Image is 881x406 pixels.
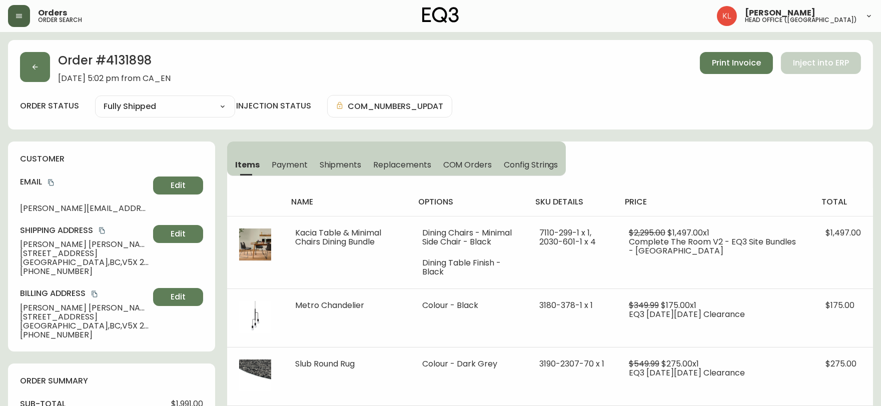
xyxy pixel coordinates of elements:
[153,225,203,243] button: Edit
[629,236,796,256] span: Complete The Room V2 - EQ3 Site Bundles - [GEOGRAPHIC_DATA]
[295,299,364,311] span: Metro Chandelier
[629,299,659,311] span: $349.99
[667,227,709,238] span: $1,497.00 x 1
[422,301,515,310] li: Colour - Black
[625,196,805,207] h4: price
[20,258,149,267] span: [GEOGRAPHIC_DATA] , BC , V5X 2J4 , CA
[825,227,861,238] span: $1,497.00
[236,100,311,111] h4: injection status
[58,74,171,83] span: [DATE] 5:02 pm from CA_EN
[235,159,260,170] span: Items
[373,159,431,170] span: Replacements
[153,288,203,306] button: Edit
[38,9,67,17] span: Orders
[629,227,665,238] span: $2,295.00
[239,301,271,333] img: 8583dec6-957d-45ba-b3e7-ae65d3384e5b.jpg
[629,367,745,378] span: EQ3 [DATE][DATE] Clearance
[422,228,515,246] li: Dining Chairs - Minimal Side Chair - Black
[661,299,696,311] span: $175.00 x 1
[717,6,737,26] img: 2c0c8aa7421344cf0398c7f872b772b5
[171,228,186,239] span: Edit
[418,196,519,207] h4: options
[20,240,149,249] span: [PERSON_NAME] [PERSON_NAME]
[422,359,515,368] li: Colour - Dark Grey
[712,57,761,68] span: Print Invoice
[171,180,186,191] span: Edit
[20,176,149,187] h4: Email
[629,308,745,320] span: EQ3 [DATE][DATE] Clearance
[320,159,362,170] span: Shipments
[239,228,271,260] img: 64786f87-7d1f-4881-abb1-9fbea7727c1aOptional[kacia-dining-room-lifestyle].jpg
[629,358,659,369] span: $549.99
[504,159,558,170] span: Config Strings
[539,299,593,311] span: 3180-378-1 x 1
[20,225,149,236] h4: Shipping Address
[422,7,459,23] img: logo
[20,321,149,330] span: [GEOGRAPHIC_DATA] , BC , V5X 2J4 , CA
[239,359,271,391] img: 63508909-9ef5-4642-b321-ee165b80dd77.jpg
[443,159,492,170] span: COM Orders
[661,358,699,369] span: $275.00 x 1
[58,52,171,74] h2: Order # 4131898
[90,289,100,299] button: copy
[20,288,149,299] h4: Billing Address
[20,100,79,111] label: order status
[20,249,149,258] span: [STREET_ADDRESS]
[46,177,56,187] button: copy
[700,52,773,74] button: Print Invoice
[295,227,381,247] span: Kacia Table & Minimal Chairs Dining Bundle
[20,312,149,321] span: [STREET_ADDRESS]
[422,258,515,276] li: Dining Table Finish - Black
[153,176,203,194] button: Edit
[272,159,308,170] span: Payment
[20,267,149,276] span: [PHONE_NUMBER]
[291,196,402,207] h4: name
[97,225,107,235] button: copy
[745,17,857,23] h5: head office ([GEOGRAPHIC_DATA])
[539,358,604,369] span: 3190-2307-70 x 1
[821,196,865,207] h4: total
[825,358,856,369] span: $275.00
[535,196,609,207] h4: sku details
[20,153,203,164] h4: customer
[171,291,186,302] span: Edit
[20,375,203,386] h4: order summary
[825,299,854,311] span: $175.00
[295,358,355,369] span: Slub Round Rug
[539,227,596,247] span: 7110-299-1 x 1, 2030-601-1 x 4
[20,330,149,339] span: [PHONE_NUMBER]
[38,17,82,23] h5: order search
[745,9,815,17] span: [PERSON_NAME]
[20,303,149,312] span: [PERSON_NAME] [PERSON_NAME]
[20,204,149,213] span: [PERSON_NAME][EMAIL_ADDRESS][DOMAIN_NAME]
